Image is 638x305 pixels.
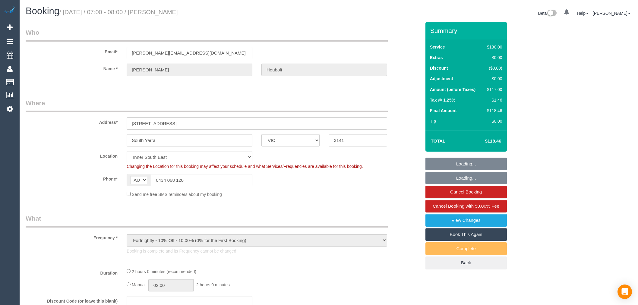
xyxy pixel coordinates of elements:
[21,64,122,72] label: Name *
[593,11,630,16] a: [PERSON_NAME]
[127,164,363,169] span: Changing the Location for this booking may affect your schedule and what Services/Frequencies are...
[577,11,589,16] a: Help
[132,282,146,287] span: Manual
[538,11,557,16] a: Beta
[329,134,387,146] input: Post Code*
[485,65,502,71] div: ($0.00)
[433,203,499,209] span: Cancel Booking with 50.00% Fee
[485,44,502,50] div: $130.00
[547,10,557,17] img: New interface
[4,6,16,14] img: Automaid Logo
[430,76,453,82] label: Adjustment
[430,27,504,34] h3: Summary
[21,47,122,55] label: Email*
[425,256,507,269] a: Back
[21,233,122,241] label: Frequency *
[617,285,632,299] div: Open Intercom Messenger
[127,248,387,254] p: Booking is complete and its Frequency cannot be changed
[21,117,122,125] label: Address*
[132,192,222,197] span: Send me free SMS reminders about my booking
[21,268,122,276] label: Duration
[127,47,252,59] input: Email*
[26,214,388,228] legend: What
[430,55,443,61] label: Extras
[425,228,507,241] a: Book This Again
[425,200,507,212] a: Cancel Booking with 50.00% Fee
[21,296,122,304] label: Discount Code (or leave this blank)
[26,28,388,42] legend: Who
[430,86,475,93] label: Amount (before Taxes)
[430,108,457,114] label: Final Amount
[127,64,252,76] input: First Name*
[430,44,445,50] label: Service
[151,174,252,186] input: Phone*
[127,134,252,146] input: Suburb*
[132,269,196,274] span: 2 hours 0 minutes (recommended)
[485,55,502,61] div: $0.00
[21,151,122,159] label: Location
[485,86,502,93] div: $117.00
[196,282,230,287] span: 2 hours 0 minutes
[425,186,507,198] a: Cancel Booking
[59,9,178,15] small: / [DATE] / 07:00 - 08:00 / [PERSON_NAME]
[485,76,502,82] div: $0.00
[21,174,122,182] label: Phone*
[425,214,507,227] a: View Changes
[431,138,446,143] strong: Total
[430,118,436,124] label: Tip
[430,65,448,71] label: Discount
[26,99,388,112] legend: Where
[485,108,502,114] div: $118.46
[261,64,387,76] input: Last Name*
[485,118,502,124] div: $0.00
[467,139,501,144] h4: $118.46
[26,6,59,16] span: Booking
[485,97,502,103] div: $1.46
[430,97,455,103] label: Tax @ 1.25%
